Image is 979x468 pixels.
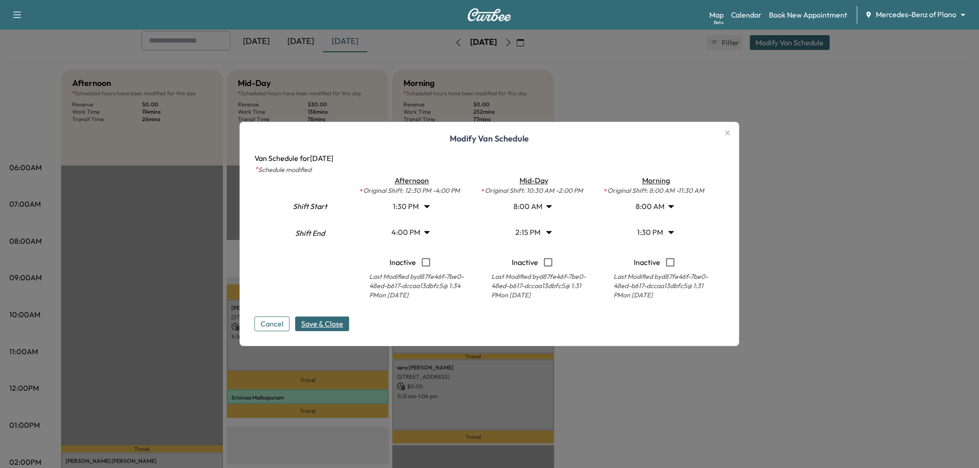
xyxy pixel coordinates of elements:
[731,9,762,20] a: Calendar
[876,9,957,20] span: Mercedes-Benz of Plano
[626,194,682,220] div: 8:00 AM
[769,9,848,20] a: Book New Appointment
[504,194,560,220] div: 8:00 AM
[277,224,343,252] div: Shift End
[254,164,725,175] p: Schedule modified
[473,175,591,186] div: Mid-Day
[626,220,682,246] div: 1:30 PM
[254,153,725,164] p: Van Schedule for [DATE]
[390,253,416,272] p: Inactive
[301,319,343,330] span: Save & Close
[595,272,713,300] p: Last Modified by d87fe46f-7be0-48ed-b617-dccaa13dbfc5 @ 1:31 PM on [DATE]
[504,220,560,246] div: 2:15 PM
[382,220,438,246] div: 4:00 PM
[473,272,591,300] p: Last Modified by d87fe46f-7be0-48ed-b617-dccaa13dbfc5 @ 1:31 PM on [DATE]
[295,317,349,332] button: Save & Close
[714,19,724,26] div: Beta
[382,194,438,220] div: 1:30 PM
[467,8,512,21] img: Curbee Logo
[512,253,539,272] p: Inactive
[277,195,343,222] div: Shift Start
[709,9,724,20] a: MapBeta
[634,253,661,272] p: Inactive
[254,133,725,153] h1: Modify Van Schedule
[351,272,469,300] p: Last Modified by d87fe46f-7be0-48ed-b617-dccaa13dbfc5 @ 1:34 PM on [DATE]
[254,317,290,332] button: Cancel
[351,175,469,186] div: Afternoon
[595,175,713,186] div: Morning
